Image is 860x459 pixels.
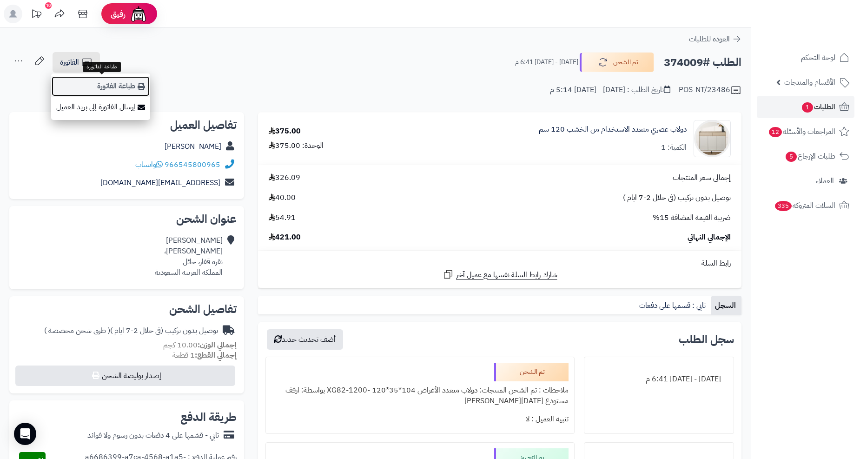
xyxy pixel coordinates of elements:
[694,120,730,157] img: 1752738585-1-90x90.jpg
[550,85,670,95] div: تاريخ الطلب : [DATE] - [DATE] 5:14 م
[456,270,557,280] span: شارك رابط السلة نفسها مع عميل آخر
[17,120,237,131] h2: تفاصيل العميل
[784,76,835,89] span: الأقسام والمنتجات
[539,124,687,135] a: دولاب عصري متعدد الاستخدام من الخشب 120 سم
[165,141,221,152] a: [PERSON_NAME]
[25,5,48,26] a: تحديثات المنصة
[653,213,731,223] span: ضريبة القيمة المضافة 15%
[757,47,854,69] a: لوحة التحكم
[816,174,834,187] span: العملاء
[269,193,296,203] span: 40.00
[87,430,219,441] div: تابي - قسّمها على 4 دفعات بدون رسوم ولا فوائد
[60,57,79,68] span: الفاتورة
[494,363,569,381] div: تم الشحن
[515,58,578,67] small: [DATE] - [DATE] 6:41 م
[14,423,36,445] div: Open Intercom Messenger
[195,350,237,361] strong: إجمالي القطع:
[590,370,728,388] div: [DATE] - [DATE] 6:41 م
[17,304,237,315] h2: تفاصيل الشحن
[689,33,730,45] span: العودة للطلبات
[15,366,235,386] button: إصدار بوليصة الشحن
[679,85,741,96] div: POS-NT/23486
[661,142,687,153] div: الكمية: 1
[45,2,52,9] div: 10
[129,5,148,23] img: ai-face.png
[198,339,237,351] strong: إجمالي الوزن:
[689,33,741,45] a: العودة للطلبات
[271,381,569,410] div: ملاحظات : تم الشحن المنتجات: دولاب متعدد الأغراض 104*35*120 -XG82-1200 بواسطة: ارفف مستودع [DATE]...
[111,8,126,20] span: رفيق
[757,194,854,217] a: السلات المتروكة335
[673,173,731,183] span: إجمالي سعر المنتجات
[269,173,300,183] span: 326.09
[679,334,734,345] h3: سجل الطلب
[44,325,110,336] span: ( طرق شحن مخصصة )
[44,326,218,336] div: توصيل بدون تركيب (في خلال 2-7 ايام )
[17,213,237,225] h2: عنوان الشحن
[802,102,813,113] span: 1
[269,126,301,137] div: 375.00
[135,159,163,170] a: واتساب
[757,96,854,118] a: الطلبات1
[269,140,324,151] div: الوحدة: 375.00
[711,296,741,315] a: السجل
[580,53,654,72] button: تم الشحن
[269,232,301,243] span: 421.00
[262,258,738,269] div: رابط السلة
[623,193,731,203] span: توصيل بدون تركيب (في خلال 2-7 ايام )
[443,269,557,280] a: شارك رابط السلة نفسها مع عميل آخر
[51,97,150,118] a: إرسال الفاتورة إلى بريد العميل
[757,170,854,192] a: العملاء
[83,62,121,72] div: طباعة الفاتورة
[51,76,150,97] a: طباعة الفاتورة
[100,177,220,188] a: [EMAIL_ADDRESS][DOMAIN_NAME]
[635,296,711,315] a: تابي : قسمها على دفعات
[785,150,835,163] span: طلبات الإرجاع
[271,410,569,428] div: تنبيه العميل : لا
[769,127,782,137] span: 12
[53,52,100,73] a: الفاتورة
[165,159,220,170] a: 966545800965
[768,125,835,138] span: المراجعات والأسئلة
[267,329,343,350] button: أضف تحديث جديد
[180,412,237,423] h2: طريقة الدفع
[664,53,741,72] h2: الطلب #374009
[172,350,237,361] small: 1 قطعة
[155,235,223,278] div: [PERSON_NAME] [PERSON_NAME]، نقره قفار، حائل المملكة العربية السعودية
[801,100,835,113] span: الطلبات
[786,152,797,162] span: 5
[801,51,835,64] span: لوحة التحكم
[688,232,731,243] span: الإجمالي النهائي
[757,145,854,167] a: طلبات الإرجاع5
[775,201,792,211] span: 335
[269,213,296,223] span: 54.91
[163,339,237,351] small: 10.00 كجم
[757,120,854,143] a: المراجعات والأسئلة12
[774,199,835,212] span: السلات المتروكة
